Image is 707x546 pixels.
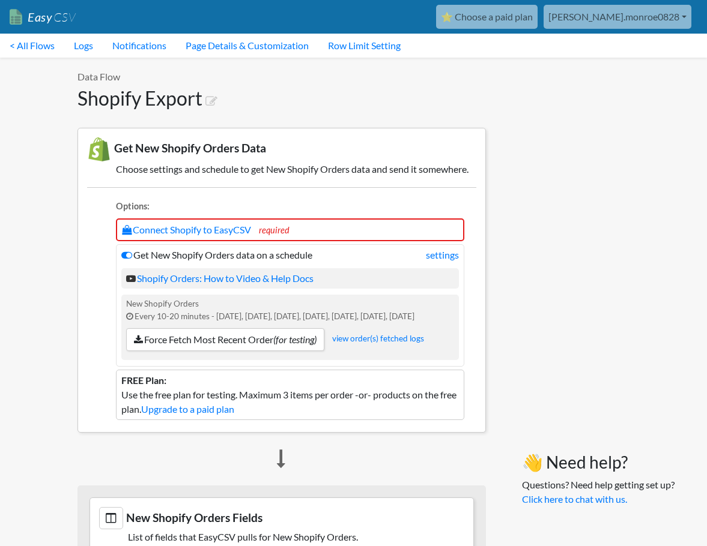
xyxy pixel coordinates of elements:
[436,5,538,29] a: ⭐ Choose a paid plan
[99,507,464,529] h3: New Shopify Orders Fields
[273,334,317,345] i: (for testing)
[77,70,486,84] p: Data Flow
[259,225,290,235] span: required
[522,452,675,473] h3: 👋 Need help?
[116,370,464,420] li: Use the free plan for testing. Maximum 3 items per order -or- products on the free plan.
[126,328,324,351] a: Force Fetch Most Recent Order(for testing)
[522,493,627,505] a: Click here to chat with us.
[332,334,424,343] a: view order(s) fetched logs
[52,10,76,25] span: CSV
[141,403,234,415] a: Upgrade to a paid plan
[87,137,111,161] img: New Shopify Orders
[77,87,486,110] h1: Shopify Export
[116,244,464,367] li: Get New Shopify Orders data on a schedule
[318,34,410,58] a: Row Limit Setting
[176,34,318,58] a: Page Details & Customization
[103,34,176,58] a: Notifications
[10,5,76,29] a: EasyCSV
[121,295,459,360] div: New Shopify Orders Every 10-20 minutes - [DATE], [DATE], [DATE], [DATE], [DATE], [DATE], [DATE]
[87,163,476,175] h5: Choose settings and schedule to get New Shopify Orders data and send it somewhere.
[99,531,464,542] h5: List of fields that EasyCSV pulls for New Shopify Orders.
[126,272,314,284] a: Shopify Orders: How to Video & Help Docs
[121,374,166,386] b: FREE Plan:
[522,478,675,506] p: Questions? Need help getting set up?
[426,248,459,262] a: settings
[116,200,464,216] li: Options:
[87,137,476,161] h3: Get New Shopify Orders Data
[122,224,251,235] a: Connect Shopify to EasyCSV
[64,34,103,58] a: Logs
[544,5,691,29] a: [PERSON_NAME].monroe0828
